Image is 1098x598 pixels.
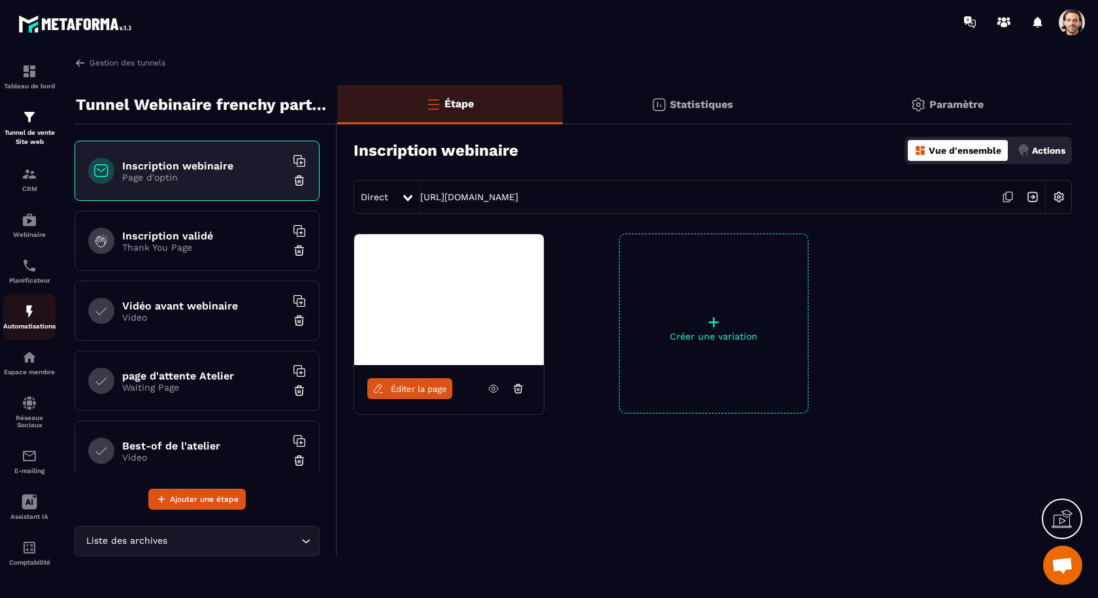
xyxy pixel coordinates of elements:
[122,242,286,253] p: Thank You Page
[293,384,306,397] img: trash
[83,534,170,548] span: Liste des archives
[22,349,37,365] img: automations
[3,202,56,248] a: automationsautomationsWebinaire
[122,440,286,452] h6: Best-of de l'atelier
[293,174,306,187] img: trash
[293,314,306,327] img: trash
[391,384,447,394] span: Éditer la page
[3,54,56,99] a: formationformationTableau de bord
[3,414,56,429] p: Réseaux Sociaux
[75,526,320,556] div: Search for option
[3,340,56,385] a: automationsautomationsEspace membre
[3,277,56,284] p: Planificateur
[3,368,56,376] p: Espace membre
[122,160,286,172] h6: Inscription webinaire
[75,57,86,69] img: arrow
[3,156,56,202] a: formationformationCRM
[3,559,56,566] p: Comptabilité
[22,166,37,182] img: formation
[122,370,286,382] h6: page d'attente Atelier
[425,96,441,112] img: bars-o.4a397970.svg
[3,467,56,474] p: E-mailing
[361,192,388,202] span: Direct
[293,454,306,467] img: trash
[122,452,286,463] p: Video
[75,57,165,69] a: Gestion des tunnels
[3,99,56,156] a: formationformationTunnel de vente Site web
[929,145,1001,156] p: Vue d'ensemble
[122,382,286,393] p: Waiting Page
[170,493,239,506] span: Ajouter une étape
[293,244,306,257] img: trash
[929,98,984,111] p: Paramètre
[148,489,246,510] button: Ajouter une étape
[76,92,327,118] p: Tunnel Webinaire frenchy partners
[122,300,286,312] h6: Vidéo avant webinaire
[3,530,56,576] a: accountantaccountantComptabilité
[1043,546,1082,585] div: Ouvrir le chat
[3,484,56,530] a: Assistant IA
[420,192,518,202] a: [URL][DOMAIN_NAME]
[354,234,544,365] img: image
[670,98,733,111] p: Statistiques
[3,438,56,484] a: emailemailE-mailing
[18,12,136,36] img: logo
[22,212,37,228] img: automations
[3,128,56,147] p: Tunnel de vente Site web
[22,258,37,273] img: scheduler
[3,323,56,330] p: Automatisations
[3,513,56,520] p: Assistant IA
[22,395,37,411] img: social-network
[3,82,56,90] p: Tableau de bord
[3,248,56,294] a: schedulerschedulerPlanificateur
[910,97,926,113] img: setting-gr.5f69749f.svg
[22,448,37,464] img: email
[354,141,518,160] h3: Inscription webinaire
[22,540,37,555] img: accountant
[122,312,286,323] p: Video
[1020,185,1045,209] img: arrow-next.bcc2205e.svg
[1032,145,1065,156] p: Actions
[3,185,56,192] p: CRM
[3,385,56,438] a: social-networksocial-networkRéseaux Sociaux
[122,172,286,183] p: Page d'optin
[651,97,667,113] img: stats.20deebd0.svg
[122,230,286,242] h6: Inscription validé
[170,534,298,548] input: Search for option
[3,294,56,340] a: automationsautomationsAutomatisations
[914,145,926,156] img: dashboard-orange.40269519.svg
[620,331,808,342] p: Créer une variation
[22,109,37,125] img: formation
[444,97,474,110] p: Étape
[1018,145,1029,156] img: actions.d6e523a2.png
[620,313,808,331] p: +
[1046,185,1071,209] img: setting-w.858f3a88.svg
[3,231,56,238] p: Webinaire
[22,304,37,319] img: automations
[367,378,452,399] a: Éditer la page
[22,63,37,79] img: formation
